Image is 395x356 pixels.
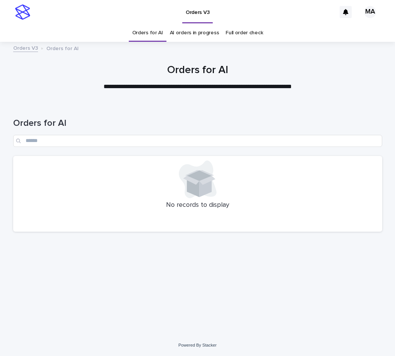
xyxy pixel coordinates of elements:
[18,201,378,209] p: No records to display
[13,118,382,129] h1: Orders for AI
[178,343,217,347] a: Powered By Stacker
[226,24,263,42] a: Full order check
[46,44,79,52] p: Orders for AI
[170,24,219,42] a: AI orders in progress
[364,6,376,18] div: MA
[13,135,382,147] input: Search
[13,43,38,52] a: Orders V3
[15,5,30,20] img: stacker-logo-s-only.png
[132,24,163,42] a: Orders for AI
[13,64,382,77] h1: Orders for AI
